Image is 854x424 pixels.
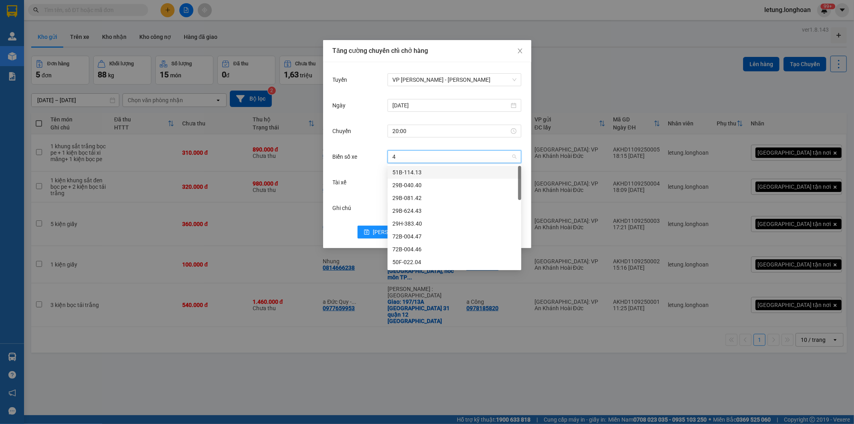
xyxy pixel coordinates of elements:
div: 29B-081.42 [388,192,521,204]
span: close [517,48,523,54]
div: 72B-004.46 [392,245,516,254]
span: save [364,229,370,236]
button: Close [509,40,531,63]
div: 72B-004.47 [392,232,516,241]
div: 72B-004.46 [388,243,521,256]
div: 29B-040.40 [392,181,516,190]
div: 29B-081.42 [392,194,516,202]
input: Ngày [392,101,509,110]
button: save[PERSON_NAME] [358,226,422,238]
span: VP An khánh - Kho HN [392,74,516,86]
div: 51B-114.13 [388,166,521,179]
div: 50F-022.04 [388,256,521,269]
div: 29H-383.40 [388,217,521,230]
div: 29B-624.43 [388,204,521,217]
div: 72B-004.47 [388,230,521,243]
div: 29B-624.43 [392,206,516,215]
input: Chuyến [392,127,509,135]
span: [PERSON_NAME] [373,228,416,236]
label: Ngày [333,102,350,109]
div: Tăng cường chuyến chỉ chở hàng [333,46,522,55]
div: 29H-383.40 [392,219,516,228]
label: Chuyến [333,128,356,134]
label: Biển số xe [333,153,362,160]
label: Ghi chú [333,205,356,211]
div: 51B-114.13 [392,168,516,177]
label: Tài xế [333,179,351,186]
div: 50F-022.04 [392,258,516,267]
label: Tuyến [333,77,352,83]
input: Biển số xe [392,151,511,163]
div: 29B-040.40 [388,179,521,192]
